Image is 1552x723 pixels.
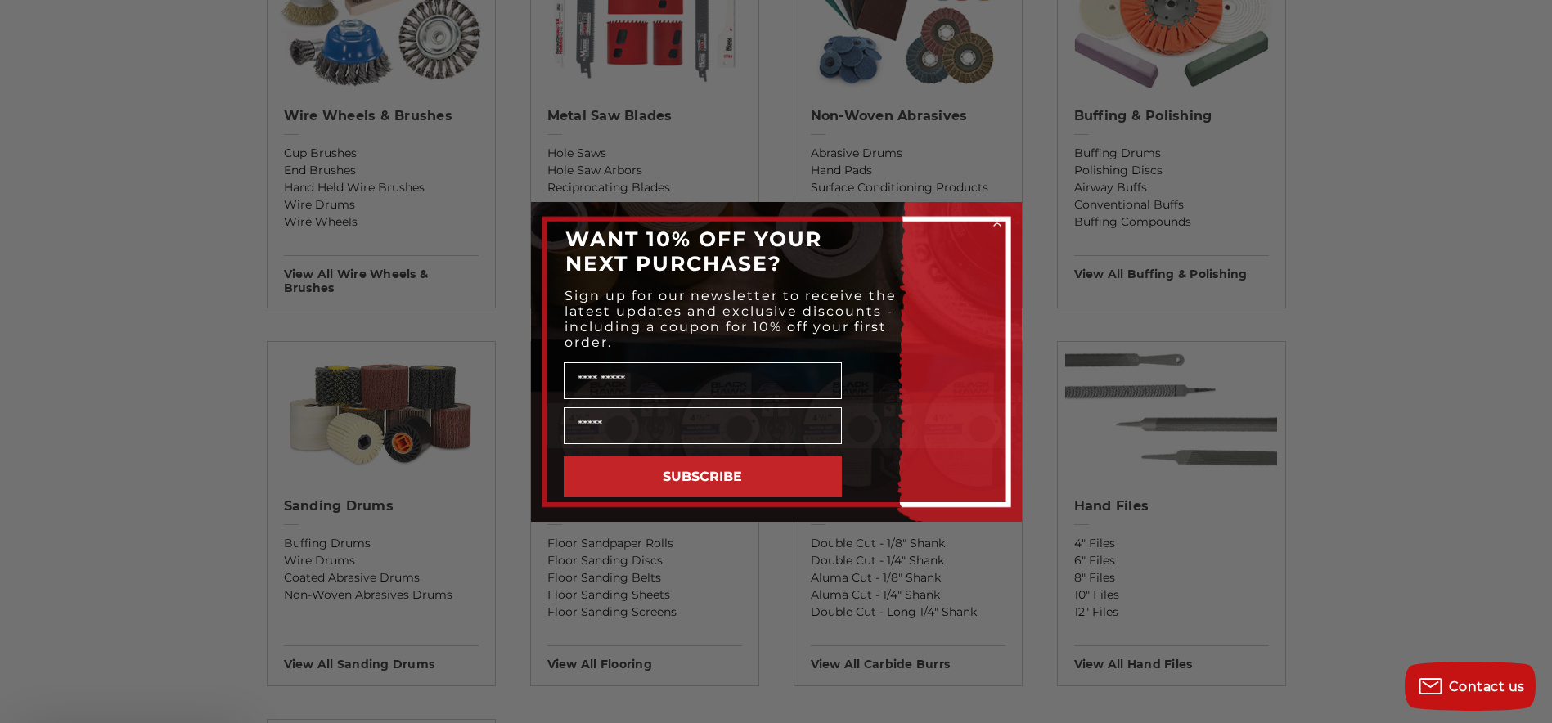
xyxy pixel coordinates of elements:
span: WANT 10% OFF YOUR NEXT PURCHASE? [565,227,822,276]
span: Sign up for our newsletter to receive the latest updates and exclusive discounts - including a co... [565,288,897,350]
span: Contact us [1449,679,1525,694]
input: Email [564,407,842,444]
button: SUBSCRIBE [564,456,842,497]
button: Contact us [1405,662,1536,711]
button: Close dialog [989,214,1005,231]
